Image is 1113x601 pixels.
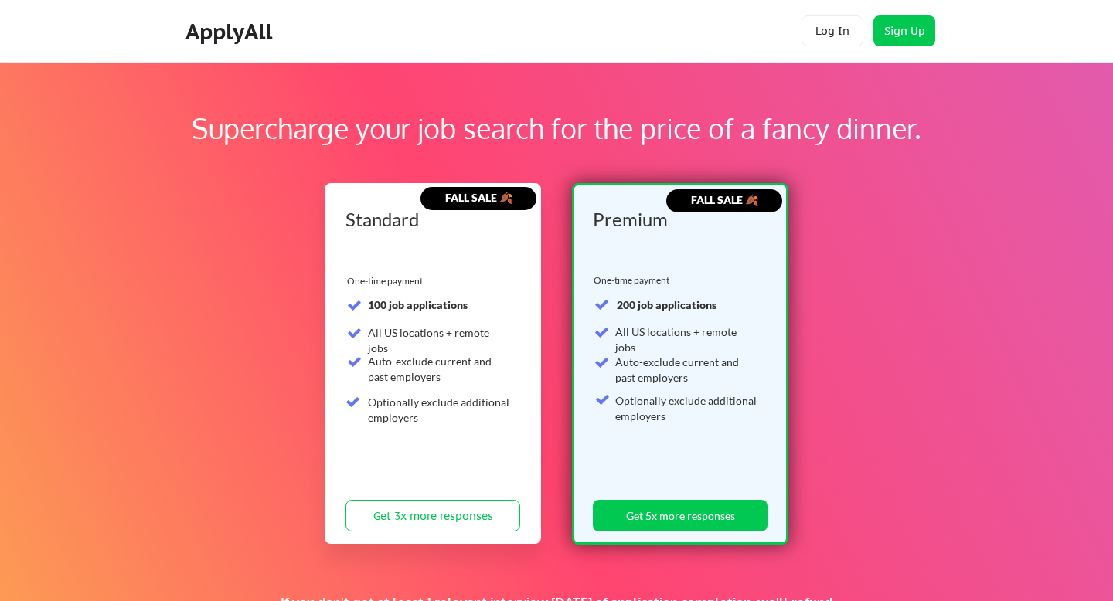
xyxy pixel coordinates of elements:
button: Get 5x more responses [593,500,768,531]
div: One-time payment [347,275,427,287]
button: Log In [802,15,863,46]
div: Optionally exclude additional employers [368,395,511,425]
div: Auto-exclude current and past employers [615,355,758,385]
div: All US locations + remote jobs [368,325,511,355]
button: Sign Up [873,15,935,46]
div: Supercharge your job search for the price of a fancy dinner. [99,107,1014,149]
strong: 200 job applications [617,298,716,311]
div: Auto-exclude current and past employers [368,354,511,384]
div: Premium [593,210,762,229]
div: ApplyAll [185,19,277,45]
div: One-time payment [594,274,674,287]
div: Standard [345,210,515,229]
strong: FALL SALE 🍂 [445,191,512,204]
div: Optionally exclude additional employers [615,393,758,423]
strong: 100 job applications [368,298,468,311]
strong: FALL SALE 🍂 [691,193,758,206]
button: Get 3x more responses [345,500,520,531]
div: All US locations + remote jobs [615,324,758,355]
